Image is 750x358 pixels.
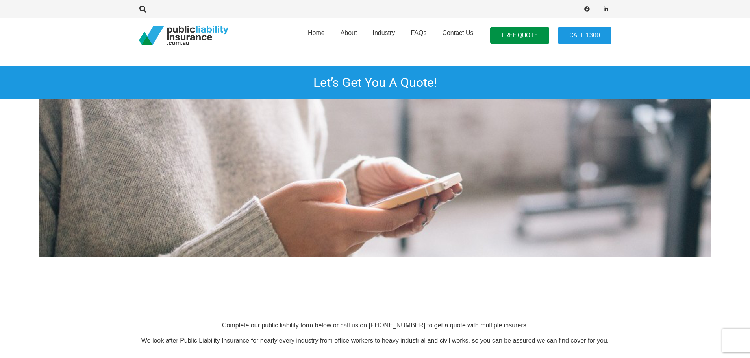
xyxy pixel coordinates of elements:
img: protecsure [387,257,426,296]
img: Public liability insurance quote [39,99,711,257]
img: cgu [512,257,551,296]
a: Home [300,15,333,55]
a: pli_logotransparent [139,26,228,45]
span: Contact Us [442,29,473,36]
span: Home [308,29,325,36]
a: FREE QUOTE [490,27,549,44]
img: steadfast [137,257,176,296]
a: LinkedIn [600,4,611,15]
span: Industry [372,29,395,36]
span: FAQs [411,29,426,36]
a: About [333,15,365,55]
img: lloyds [262,257,301,296]
p: Complete our public liability form below or call us on [PHONE_NUMBER] to get a quote with multipl... [139,321,611,330]
a: Search [135,6,151,13]
img: allianz [12,257,51,296]
a: Contact Us [434,15,481,55]
a: Facebook [581,4,593,15]
a: Industry [365,15,403,55]
a: Call 1300 [558,27,611,44]
a: FAQs [403,15,434,55]
p: We look after Public Liability Insurance for nearly every industry from office workers to heavy i... [139,336,611,345]
span: About [341,29,357,36]
img: Vero [637,257,676,296]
